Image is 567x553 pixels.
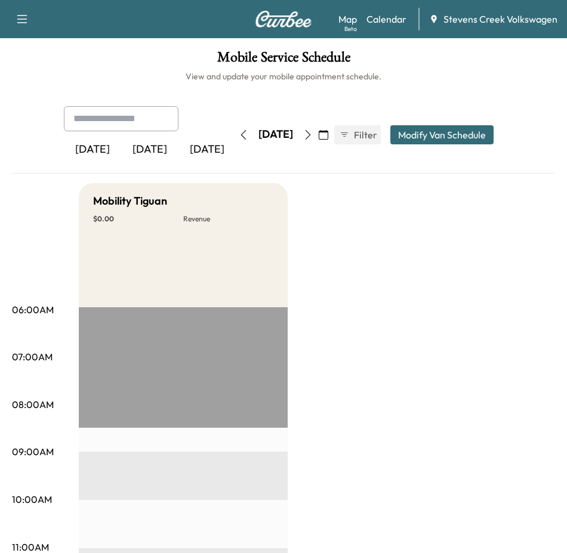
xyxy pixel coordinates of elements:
[93,193,167,209] h5: Mobility Tiguan
[121,136,178,163] div: [DATE]
[12,302,54,317] p: 06:00AM
[443,12,557,26] span: Stevens Creek Volkswagen
[12,70,555,82] h6: View and update your mobile appointment schedule.
[334,125,381,144] button: Filter
[12,397,54,412] p: 08:00AM
[12,444,54,459] p: 09:00AM
[12,492,52,506] p: 10:00AM
[390,125,494,144] button: Modify Van Schedule
[93,214,183,224] p: $ 0.00
[183,214,273,224] p: Revenue
[12,350,53,364] p: 07:00AM
[255,11,312,27] img: Curbee Logo
[354,128,375,142] span: Filter
[64,136,121,163] div: [DATE]
[344,24,357,33] div: Beta
[178,136,236,163] div: [DATE]
[12,50,555,70] h1: Mobile Service Schedule
[338,12,357,26] a: MapBeta
[258,127,293,142] div: [DATE]
[366,12,406,26] a: Calendar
